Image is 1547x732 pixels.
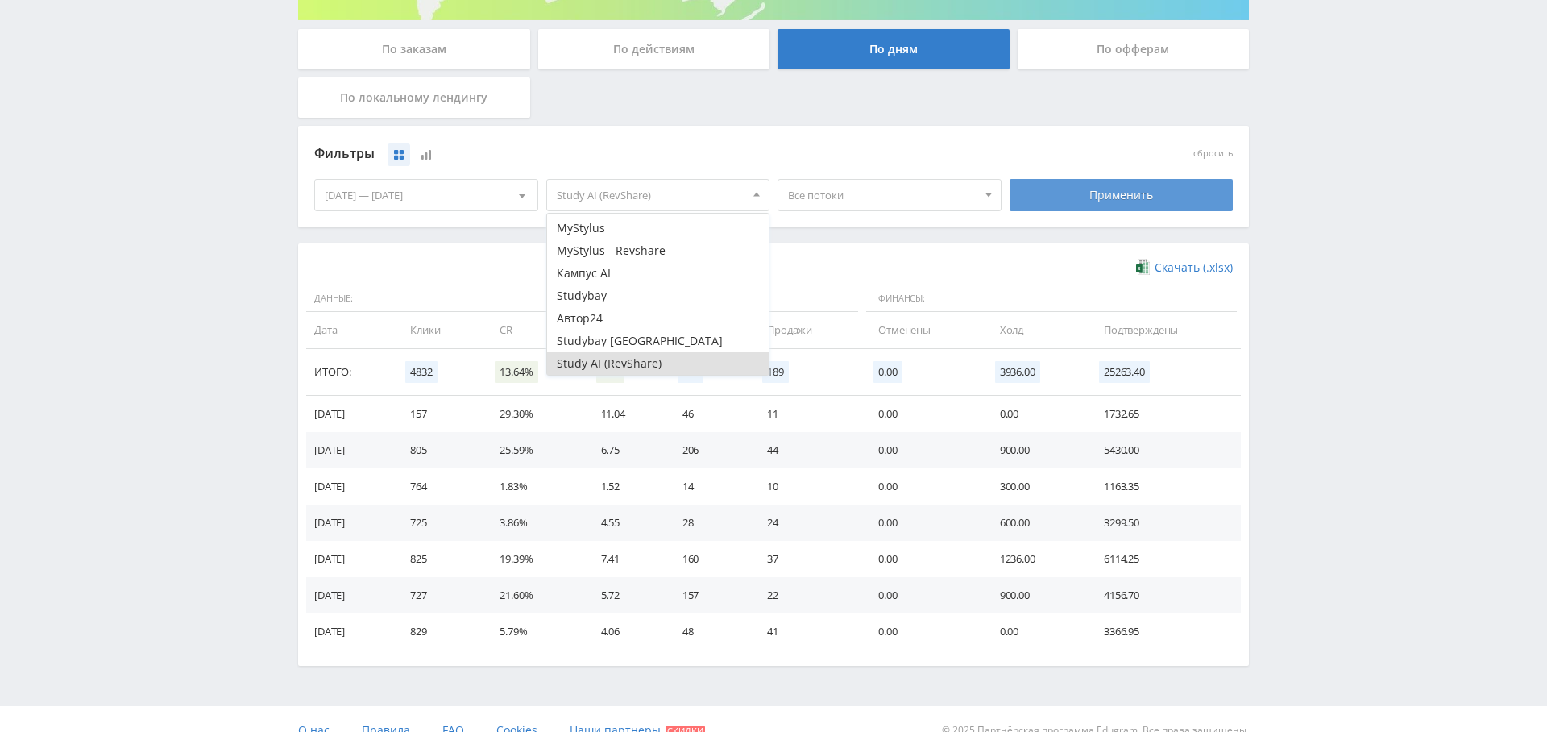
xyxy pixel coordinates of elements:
[666,468,751,505] td: 14
[306,312,394,348] td: Дата
[547,239,769,262] button: MyStylus - Revshare
[483,505,584,541] td: 3.86%
[873,361,902,383] span: 0.00
[995,361,1040,383] span: 3936.00
[1088,505,1241,541] td: 3299.50
[1088,396,1241,432] td: 1732.65
[1193,148,1233,159] button: сбросить
[298,77,530,118] div: По локальному лендингу
[862,396,984,432] td: 0.00
[751,432,862,468] td: 44
[666,577,751,613] td: 157
[1136,259,1150,275] img: xlsx
[495,361,537,383] span: 13.64%
[547,262,769,285] button: Кампус AI
[306,577,394,613] td: [DATE]
[585,613,666,650] td: 4.06
[666,396,751,432] td: 46
[585,505,666,541] td: 4.55
[862,613,984,650] td: 0.00
[984,432,1088,468] td: 900.00
[306,541,394,577] td: [DATE]
[1088,577,1241,613] td: 4156.70
[984,396,1088,432] td: 0.00
[751,312,862,348] td: Продажи
[557,180,745,210] span: Study AI (RevShare)
[394,468,483,505] td: 764
[1010,179,1234,211] div: Применить
[862,577,984,613] td: 0.00
[547,285,769,307] button: Studybay
[862,541,984,577] td: 0.00
[585,432,666,468] td: 6.75
[862,505,984,541] td: 0.00
[751,577,862,613] td: 22
[666,541,751,577] td: 160
[585,396,666,432] td: 11.04
[984,541,1088,577] td: 1236.00
[306,285,662,313] span: Данные:
[1099,361,1150,383] span: 25263.40
[483,541,584,577] td: 19.39%
[751,505,862,541] td: 24
[306,432,394,468] td: [DATE]
[298,29,530,69] div: По заказам
[483,613,584,650] td: 5.79%
[483,432,584,468] td: 25.59%
[585,468,666,505] td: 1.52
[666,432,751,468] td: 206
[984,468,1088,505] td: 300.00
[1088,613,1241,650] td: 3366.95
[1088,432,1241,468] td: 5430.00
[751,613,862,650] td: 41
[315,180,537,210] div: [DATE] — [DATE]
[306,349,394,396] td: Итого:
[547,330,769,352] button: Studybay [GEOGRAPHIC_DATA]
[1136,260,1233,276] a: Скачать (.xlsx)
[585,577,666,613] td: 5.72
[483,312,584,348] td: CR
[1155,261,1233,274] span: Скачать (.xlsx)
[788,180,977,210] span: Все потоки
[405,361,437,383] span: 4832
[984,577,1088,613] td: 900.00
[306,468,394,505] td: [DATE]
[862,432,984,468] td: 0.00
[306,505,394,541] td: [DATE]
[394,432,483,468] td: 805
[483,468,584,505] td: 1.83%
[538,29,770,69] div: По действиям
[394,505,483,541] td: 725
[483,396,584,432] td: 29.30%
[394,541,483,577] td: 825
[862,468,984,505] td: 0.00
[314,142,1002,166] div: Фильтры
[862,312,984,348] td: Отменены
[984,613,1088,650] td: 0.00
[394,613,483,650] td: 829
[394,312,483,348] td: Клики
[762,361,789,383] span: 189
[483,577,584,613] td: 21.60%
[866,285,1237,313] span: Финансы:
[547,307,769,330] button: Автор24
[984,312,1088,348] td: Холд
[306,613,394,650] td: [DATE]
[1018,29,1250,69] div: По офферам
[585,541,666,577] td: 7.41
[778,29,1010,69] div: По дням
[751,396,862,432] td: 11
[1088,312,1241,348] td: Подтверждены
[984,505,1088,541] td: 600.00
[1088,468,1241,505] td: 1163.35
[666,613,751,650] td: 48
[394,396,483,432] td: 157
[394,577,483,613] td: 727
[306,396,394,432] td: [DATE]
[751,468,862,505] td: 10
[751,541,862,577] td: 37
[1088,541,1241,577] td: 6114.25
[666,505,751,541] td: 28
[547,217,769,239] button: MyStylus
[547,352,769,375] button: Study AI (RevShare)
